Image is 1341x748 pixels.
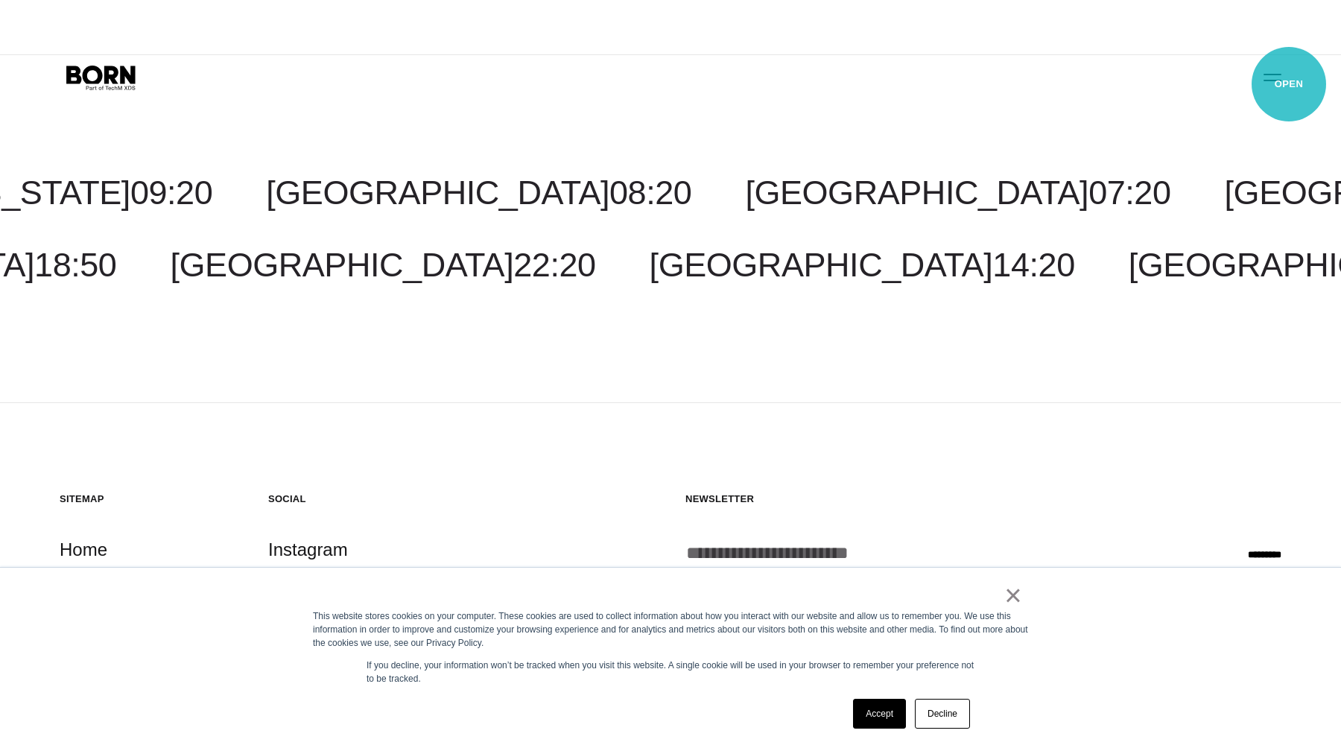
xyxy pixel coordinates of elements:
[266,174,691,212] a: [GEOGRAPHIC_DATA]08:20
[313,609,1028,650] div: This website stores cookies on your computer. These cookies are used to collect information about...
[685,492,1281,505] h5: Newsletter
[170,246,595,284] a: [GEOGRAPHIC_DATA]22:20
[60,563,101,592] a: Work
[60,536,107,564] a: Home
[130,174,212,212] span: 09:20
[268,492,447,505] h5: Social
[513,246,595,284] span: 22:20
[268,536,348,564] a: Instagram
[915,699,970,729] a: Decline
[992,246,1074,284] span: 14:20
[60,492,238,505] h5: Sitemap
[268,563,321,592] a: Twitter
[745,174,1170,212] a: [GEOGRAPHIC_DATA]07:20
[609,174,691,212] span: 08:20
[367,659,974,685] p: If you decline, your information won’t be tracked when you visit this website. A single cookie wi...
[650,246,1075,284] a: [GEOGRAPHIC_DATA]14:20
[1255,61,1290,92] button: Open
[1088,174,1170,212] span: 07:20
[1004,589,1022,602] a: ×
[34,246,116,284] span: 18:50
[853,699,906,729] a: Accept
